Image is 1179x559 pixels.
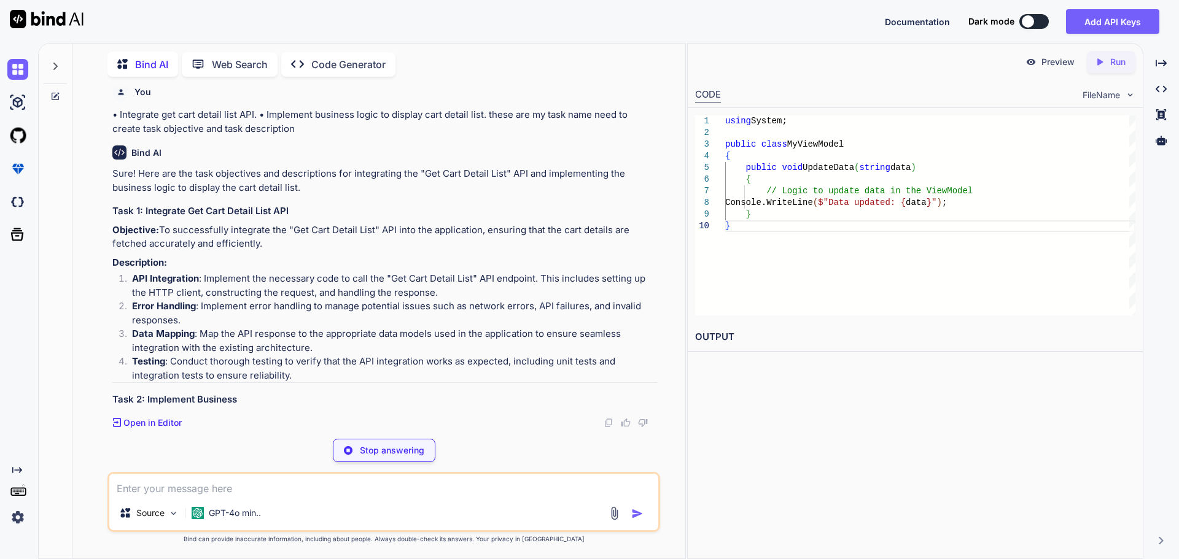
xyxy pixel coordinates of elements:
[638,418,648,428] img: dislike
[936,198,941,207] span: )
[7,191,28,212] img: darkCloudIdeIcon
[1066,9,1159,34] button: Add API Keys
[803,163,854,172] span: UpdateData
[745,174,750,184] span: {
[926,198,936,207] span: }"
[725,139,756,149] span: public
[1125,90,1135,100] img: chevron down
[7,59,28,80] img: chat
[7,507,28,528] img: settings
[1025,56,1037,67] img: preview
[212,57,268,72] p: Web Search
[136,507,165,519] p: Source
[890,163,911,172] span: data
[134,86,151,98] h6: You
[122,299,658,327] li: : Implement error handling to manage potential issues such as network errors, API failures, and i...
[131,147,161,159] h6: Bind AI
[911,163,916,172] span: )
[607,506,621,520] img: attachment
[818,198,906,207] span: $"Data updated: {
[132,355,165,367] strong: Testing
[751,116,787,126] span: System;
[112,256,167,268] strong: Description:
[7,125,28,146] img: githubLight
[107,534,660,544] p: Bind can provide inaccurate information, including about people. Always double-check its answers....
[1041,56,1075,68] p: Preview
[112,223,658,251] p: To successfully integrate the "Get Cart Detail List" API into the application, ensuring that the ...
[7,92,28,113] img: ai-studio
[695,197,709,209] div: 8
[132,328,195,339] strong: Data Mapping
[695,139,709,150] div: 3
[745,209,750,219] span: }
[112,204,658,218] h3: Task 1: Integrate Get Cart Detail List API
[725,116,751,126] span: using
[725,151,730,161] span: {
[621,418,631,428] img: like
[123,417,182,429] p: Open in Editor
[360,444,424,457] p: Stop answering
[787,139,843,149] span: MyViewModel
[688,323,1143,352] h2: OUTPUT
[885,15,950,28] button: Documentation
[112,393,658,407] h3: Task 2: Implement Business
[604,418,613,428] img: copy
[761,139,787,149] span: class
[7,158,28,179] img: premium
[695,220,709,232] div: 10
[112,224,159,236] strong: Objective:
[631,507,644,520] img: icon
[1110,56,1126,68] p: Run
[132,272,199,284] strong: API Integration
[209,507,261,519] p: GPT-4o min..
[859,163,890,172] span: string
[695,174,709,185] div: 6
[192,507,204,519] img: GPT-4o mini
[885,17,950,27] span: Documentation
[812,198,817,207] span: (
[782,163,803,172] span: void
[695,209,709,220] div: 9
[695,88,721,102] div: CODE
[122,355,658,382] li: : Conduct thorough testing to verify that the API integration works as expected, including unit t...
[112,167,658,195] p: Sure! Here are the task objectives and descriptions for integrating the "Get Cart Detail List" AP...
[122,327,658,355] li: : Map the API response to the appropriate data models used in the application to ensure seamless ...
[695,162,709,174] div: 5
[745,163,776,172] span: public
[906,198,927,207] span: data
[942,198,947,207] span: ;
[968,15,1014,28] span: Dark mode
[311,57,386,72] p: Code Generator
[122,272,658,299] li: : Implement the necessary code to call the "Get Cart Detail List" API endpoint. This includes set...
[135,57,168,72] p: Bind AI
[132,300,196,312] strong: Error Handling
[112,108,658,136] p: • Integrate get cart detail list API. • Implement business logic to display cart detail list. the...
[1083,89,1120,101] span: FileName
[766,186,973,196] span: // Logic to update data in the ViewModel
[725,198,813,207] span: Console.WriteLine
[695,185,709,197] div: 7
[695,127,709,139] div: 2
[10,10,84,28] img: Bind AI
[168,508,179,519] img: Pick Models
[725,221,730,231] span: }
[695,150,709,162] div: 4
[854,163,859,172] span: (
[695,115,709,127] div: 1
